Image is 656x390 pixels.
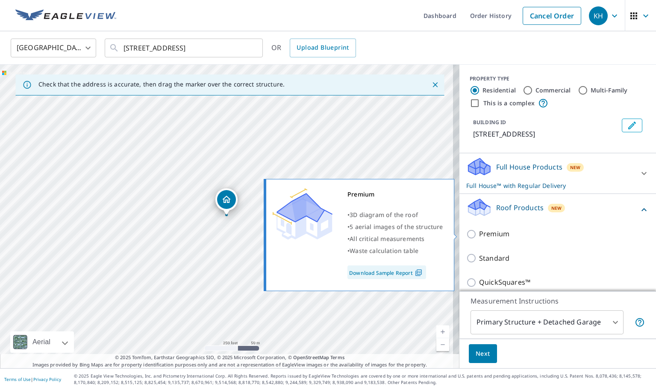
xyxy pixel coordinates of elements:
img: EV Logo [15,9,116,22]
a: OpenStreetMap [293,354,329,360]
p: Full House Products [496,162,562,172]
img: Premium [273,188,332,240]
p: | [4,377,61,382]
button: Edit building 1 [622,119,642,132]
span: New [570,164,581,171]
div: [GEOGRAPHIC_DATA] [11,36,96,60]
a: Current Level 17, Zoom In [436,325,449,338]
div: • [347,209,443,221]
label: Multi-Family [591,86,628,95]
div: KH [589,6,608,25]
p: Standard [479,253,509,264]
span: All critical measurements [350,235,424,243]
button: Close [429,79,441,90]
div: Aerial [30,331,53,353]
span: 5 aerial images of the structure [350,223,443,231]
a: Terms of Use [4,376,31,382]
div: OR [271,39,356,57]
span: Upload Blueprint [297,42,349,53]
label: Residential [482,86,516,95]
a: Upload Blueprint [290,39,356,57]
img: Pdf Icon [413,269,424,277]
p: QuickSquares™ [479,277,530,288]
p: Roof Products [496,202,544,213]
p: Check that the address is accurate, then drag the marker over the correct structure. [38,80,285,88]
div: • [347,233,443,245]
p: Full House™ with Regular Delivery [466,181,634,190]
div: • [347,245,443,257]
span: Your report will include the primary structure and a detached garage if one exists. [635,317,645,327]
p: © 2025 Eagle View Technologies, Inc. and Pictometry International Corp. All Rights Reserved. Repo... [74,373,652,386]
a: Cancel Order [523,7,581,25]
button: Next [469,344,497,363]
span: New [551,205,562,211]
div: Dropped pin, building 1, Residential property, 12207 6th St Yucaipa, CA 92399 [215,188,238,215]
p: Premium [479,229,509,239]
div: • [347,221,443,233]
span: Waste calculation table [350,247,418,255]
div: Aerial [10,331,74,353]
div: Primary Structure + Detached Garage [471,310,624,334]
span: Next [476,348,490,359]
span: © 2025 TomTom, Earthstar Geographics SIO, © 2025 Microsoft Corporation, © [115,354,344,361]
a: Terms [330,354,344,360]
div: Roof ProductsNew [466,197,649,222]
span: 3D diagram of the roof [350,211,418,219]
a: Privacy Policy [33,376,61,382]
a: Current Level 17, Zoom Out [436,338,449,351]
div: Full House ProductsNewFull House™ with Regular Delivery [466,157,649,190]
p: Measurement Instructions [471,296,645,306]
label: Commercial [535,86,571,95]
p: BUILDING ID [473,119,506,126]
label: This is a complex [483,99,535,107]
input: Search by address or latitude-longitude [124,36,245,60]
div: Premium [347,188,443,200]
p: [STREET_ADDRESS] [473,129,618,139]
a: Download Sample Report [347,265,426,279]
div: PROPERTY TYPE [470,75,646,83]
